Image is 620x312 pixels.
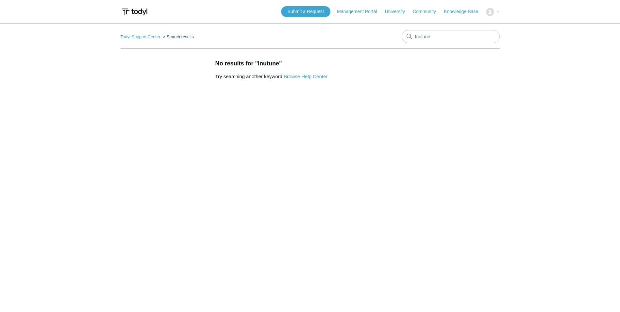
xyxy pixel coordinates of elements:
input: Search [402,30,500,43]
a: University [385,8,411,15]
li: Search results [161,34,194,39]
a: Community [413,8,443,15]
a: Submit a Request [281,6,330,17]
li: Todyl Support Center [121,34,162,39]
a: Browse Help Center [284,74,327,79]
h1: No results for "Inutune" [215,59,500,68]
a: Management Portal [337,8,383,15]
img: Todyl Support Center Help Center home page [121,6,148,18]
a: Todyl Support Center [121,34,160,39]
a: Knowledge Base [444,8,485,15]
p: Try searching another keyword. [215,73,500,80]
